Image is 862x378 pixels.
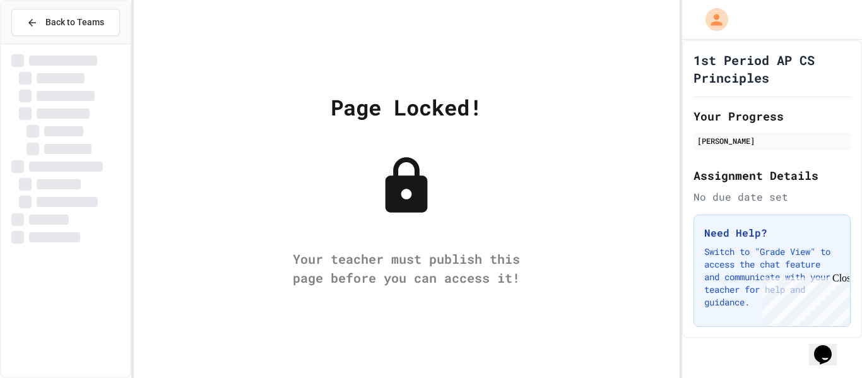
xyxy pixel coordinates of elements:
[694,51,851,86] h1: 1st Period AP CS Principles
[11,9,120,36] button: Back to Teams
[692,5,731,34] div: My Account
[694,167,851,184] h2: Assignment Details
[331,91,482,123] div: Page Locked!
[704,245,840,309] p: Switch to "Grade View" to access the chat feature and communicate with your teacher for help and ...
[280,249,533,287] div: Your teacher must publish this page before you can access it!
[45,16,104,29] span: Back to Teams
[704,225,840,240] h3: Need Help?
[5,5,87,80] div: Chat with us now!Close
[694,107,851,125] h2: Your Progress
[694,189,851,204] div: No due date set
[757,273,849,326] iframe: chat widget
[697,135,847,146] div: [PERSON_NAME]
[809,328,849,365] iframe: chat widget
